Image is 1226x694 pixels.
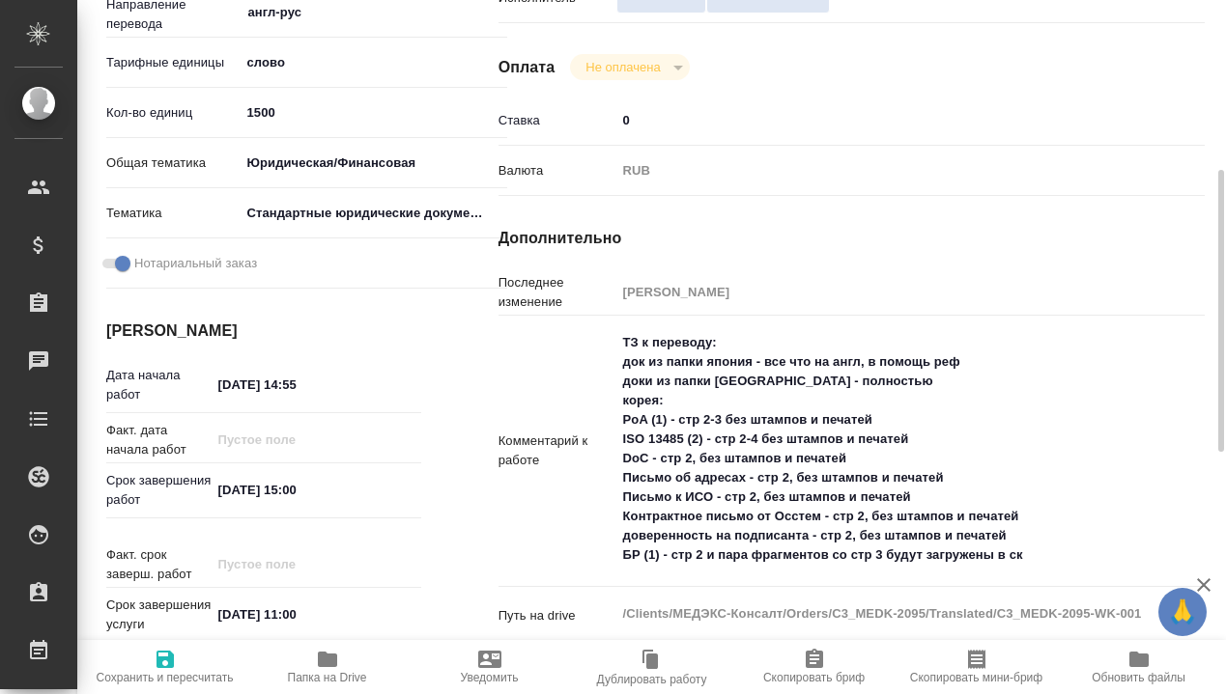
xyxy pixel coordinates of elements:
[240,197,507,230] div: Стандартные юридические документы, договоры, уставы
[97,671,234,684] span: Сохранить и пересчитать
[106,596,212,634] p: Срок завершения услуги
[212,371,381,399] input: ✎ Введи что-нибудь
[616,326,1146,571] textarea: ТЗ к переводу: док из папки япония - все что на англ, в помощь реф доки из папки [GEOGRAPHIC_DATA...
[288,671,367,684] span: Папка на Drive
[212,426,381,454] input: Пустое поле
[499,606,616,625] p: Путь на drive
[134,254,257,273] span: Нотариальный заказ
[106,319,421,343] h4: [PERSON_NAME]
[763,671,865,684] span: Скопировать бриф
[106,153,240,173] p: Общая тематика
[1158,588,1207,636] button: 🙏
[212,600,381,628] input: ✎ Введи что-нибудь
[106,421,212,459] p: Факт. дата начала работ
[896,640,1058,694] button: Скопировать мини-бриф
[571,640,733,694] button: Дублировать работу
[84,640,246,694] button: Сохранить и пересчитать
[616,278,1146,306] input: Пустое поле
[106,471,212,510] p: Срок завершения работ
[212,476,381,504] input: ✎ Введи что-нибудь
[570,54,689,80] div: Не оплачена
[240,147,507,180] div: Юридическая/Финансовая
[240,98,507,126] input: ✎ Введи что-нибудь
[616,597,1146,630] textarea: /Clients/МЕДЭКС-Консалт/Orders/C3_MEDK-2095/Translated/C3_MEDK-2095-WK-001
[499,111,616,130] p: Ставка
[106,366,212,404] p: Дата начала работ
[499,161,616,180] p: Валюта
[409,640,571,694] button: Уведомить
[1166,592,1199,632] span: 🙏
[497,11,500,14] button: Open
[106,204,240,223] p: Тематика
[1092,671,1185,684] span: Обновить файлы
[106,545,212,584] p: Факт. срок заверш. работ
[106,103,240,123] p: Кол-во единиц
[616,154,1146,187] div: RUB
[733,640,896,694] button: Скопировать бриф
[461,671,519,684] span: Уведомить
[499,431,616,470] p: Комментарий к работе
[499,56,556,79] h4: Оплата
[580,59,666,75] button: Не оплачена
[499,227,1205,250] h4: Дополнительно
[106,53,240,72] p: Тарифные единицы
[240,46,507,79] div: слово
[910,671,1042,684] span: Скопировать мини-бриф
[1058,640,1220,694] button: Обновить файлы
[499,273,616,312] p: Последнее изменение
[616,106,1146,134] input: ✎ Введи что-нибудь
[597,673,707,686] span: Дублировать работу
[246,640,409,694] button: Папка на Drive
[212,550,381,578] input: Пустое поле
